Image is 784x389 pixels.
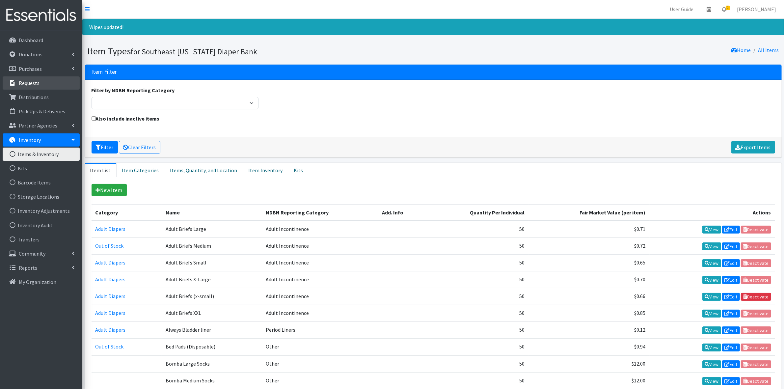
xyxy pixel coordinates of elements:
[722,377,740,385] a: Edit
[426,237,528,254] td: 50
[3,91,80,104] a: Distributions
[722,310,740,318] a: Edit
[3,190,80,203] a: Storage Locations
[3,48,80,61] a: Donations
[162,305,262,322] td: Adult Briefs XXL
[19,66,42,72] p: Purchases
[85,163,117,177] a: Item List
[731,141,775,153] a: Export Items
[528,221,649,238] td: $0.71
[92,184,127,196] a: New Item
[426,204,528,221] th: Quantity Per Individual
[702,276,721,284] a: View
[528,322,649,339] td: $0.12
[92,141,118,153] button: Filter
[131,47,257,56] small: for Southeast [US_STATE] Diaper Bank
[95,226,126,232] a: Adult Diapers
[19,122,57,129] p: Partner Agencies
[288,163,309,177] a: Kits
[426,339,528,355] td: 50
[3,204,80,217] a: Inventory Adjustments
[95,293,126,299] a: Adult Diapers
[426,322,528,339] td: 50
[722,276,740,284] a: Edit
[117,163,165,177] a: Item Categories
[19,250,45,257] p: Community
[3,261,80,274] a: Reports
[426,221,528,238] td: 50
[3,76,80,90] a: Requests
[95,276,126,283] a: Adult Diapers
[3,119,80,132] a: Partner Agencies
[528,339,649,355] td: $0.94
[82,19,784,35] div: Wipes updated!
[92,86,175,94] label: Filter by NDBN Reporting Category
[92,115,160,123] label: Also include inactive items
[3,219,80,232] a: Inventory Audit
[426,372,528,389] td: 50
[722,259,740,267] a: Edit
[19,80,40,86] p: Requests
[243,163,288,177] a: Item Inventory
[162,288,262,305] td: Adult Briefs (x-small)
[426,288,528,305] td: 50
[731,47,751,53] a: Home
[162,322,262,339] td: Always Bladder liner
[426,305,528,322] td: 50
[726,6,730,10] span: 1
[3,133,80,147] a: Inventory
[528,204,649,221] th: Fair Market Value (per item)
[722,226,740,234] a: Edit
[262,339,378,355] td: Other
[92,116,96,121] input: Also include inactive items
[19,51,42,58] p: Donations
[3,247,80,260] a: Community
[722,293,740,301] a: Edit
[722,242,740,250] a: Edit
[702,293,721,301] a: View
[95,242,124,249] a: Out of Stock
[162,271,262,288] td: Adult Briefs X-Large
[119,141,160,153] a: Clear Filters
[3,4,80,26] img: HumanEssentials
[722,344,740,351] a: Edit
[664,3,699,16] a: User Guide
[3,162,80,175] a: Kits
[165,163,243,177] a: Items, Quantity, and Location
[702,360,721,368] a: View
[262,305,378,322] td: Adult Incontinence
[3,62,80,75] a: Purchases
[19,37,43,43] p: Dashboard
[716,3,732,16] a: 1
[92,204,162,221] th: Category
[3,176,80,189] a: Barcode Items
[3,148,80,161] a: Items & Inventory
[19,94,49,100] p: Distributions
[162,372,262,389] td: Bomba Medium Socks
[162,237,262,254] td: Adult Briefs Medium
[262,254,378,271] td: Adult Incontinence
[528,305,649,322] td: $0.85
[650,204,775,221] th: Actions
[702,242,721,250] a: View
[702,259,721,267] a: View
[702,226,721,234] a: View
[95,310,126,316] a: Adult Diapers
[702,310,721,318] a: View
[3,275,80,289] a: My Organization
[3,34,80,47] a: Dashboard
[162,254,262,271] td: Adult Briefs Small
[262,372,378,389] td: Other
[3,105,80,118] a: Pick Ups & Deliveries
[528,288,649,305] td: $0.66
[378,204,426,221] th: Add. Info
[528,355,649,372] td: $12.00
[262,271,378,288] td: Adult Incontinence
[262,237,378,254] td: Adult Incontinence
[162,355,262,372] td: Bomba Large Socks
[722,360,740,368] a: Edit
[162,204,262,221] th: Name
[741,293,771,301] a: Deactivate
[95,326,126,333] a: Adult Diapers
[528,237,649,254] td: $0.72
